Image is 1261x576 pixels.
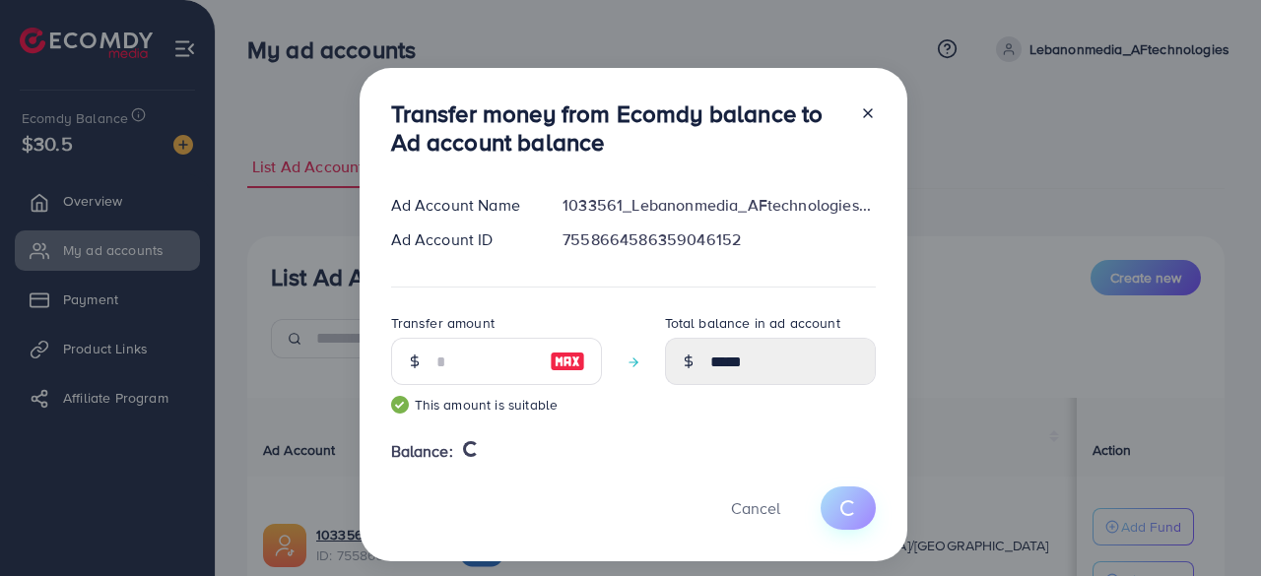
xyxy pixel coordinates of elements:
[731,497,780,519] span: Cancel
[547,194,891,217] div: 1033561_Lebanonmedia_AFtechnologies_1759889050476
[391,99,844,157] h3: Transfer money from Ecomdy balance to Ad account balance
[375,194,548,217] div: Ad Account Name
[375,228,548,251] div: Ad Account ID
[391,396,409,414] img: guide
[547,228,891,251] div: 7558664586359046152
[391,395,602,415] small: This amount is suitable
[391,313,495,333] label: Transfer amount
[665,313,840,333] label: Total balance in ad account
[1177,487,1246,561] iframe: Chat
[550,350,585,373] img: image
[706,486,805,529] button: Cancel
[391,440,453,463] span: Balance:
